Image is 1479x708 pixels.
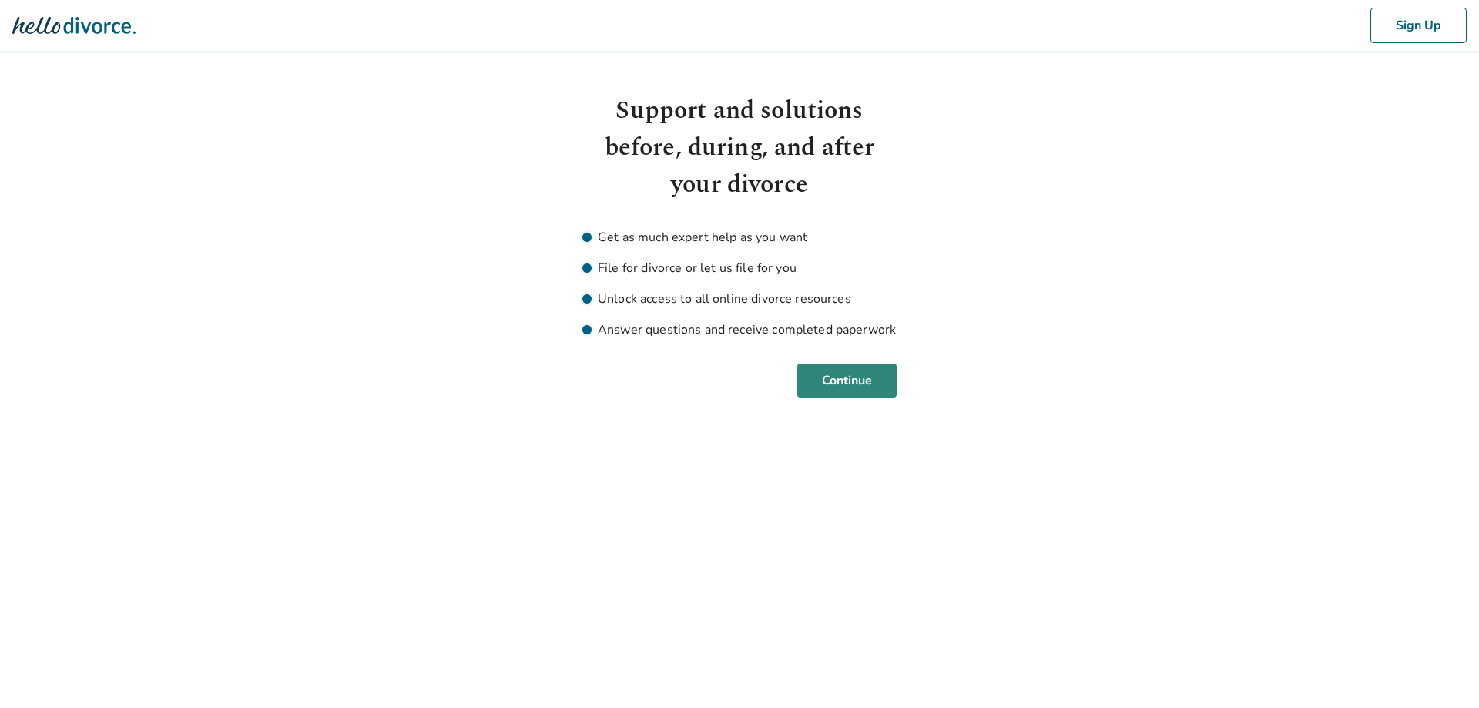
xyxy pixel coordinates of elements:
[582,259,897,277] li: File for divorce or let us file for you
[582,92,897,203] h1: Support and solutions before, during, and after your divorce
[12,10,136,41] img: Hello Divorce Logo
[797,364,897,398] button: Continue
[582,320,897,339] li: Answer questions and receive completed paperwork
[582,290,897,308] li: Unlock access to all online divorce resources
[1370,8,1467,43] button: Sign Up
[582,228,897,247] li: Get as much expert help as you want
